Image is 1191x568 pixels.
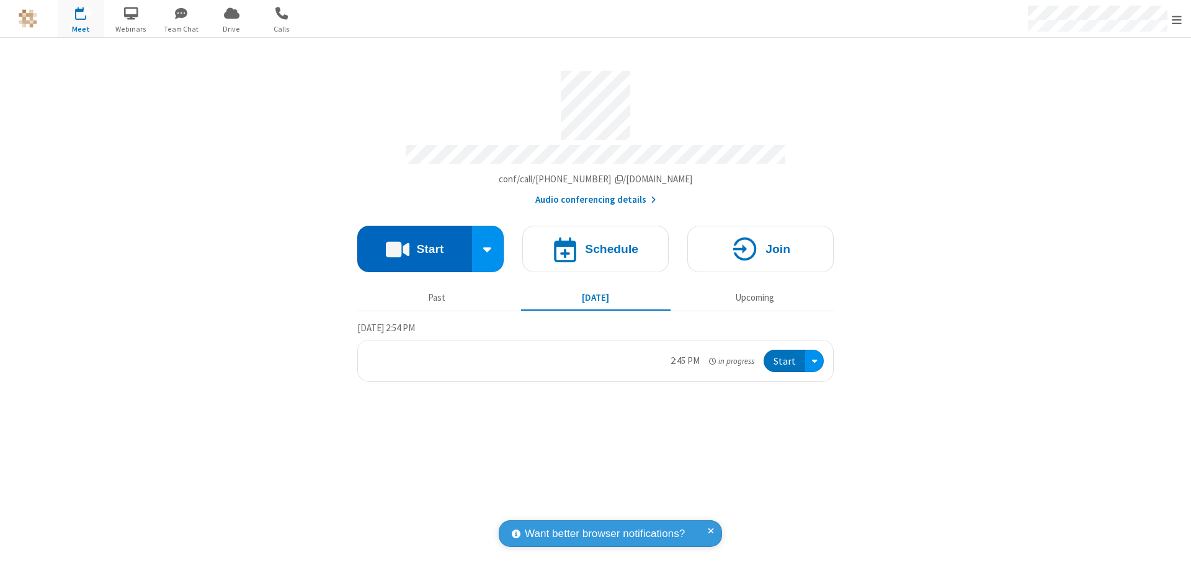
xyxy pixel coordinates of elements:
[19,9,37,28] img: QA Selenium DO NOT DELETE OR CHANGE
[709,355,754,367] em: in progress
[208,24,255,35] span: Drive
[259,24,305,35] span: Calls
[499,172,693,187] button: Copy my meeting room linkCopy my meeting room link
[764,350,805,373] button: Start
[357,226,472,272] button: Start
[671,354,700,368] div: 2:45 PM
[522,226,669,272] button: Schedule
[535,193,656,207] button: Audio conferencing details
[357,61,834,207] section: Account details
[525,526,685,542] span: Want better browser notifications?
[58,24,104,35] span: Meet
[108,24,154,35] span: Webinars
[472,226,504,272] div: Start conference options
[158,24,205,35] span: Team Chat
[84,7,92,16] div: 1
[805,350,824,373] div: Open menu
[357,322,415,334] span: [DATE] 2:54 PM
[1160,536,1182,559] iframe: Chat
[585,243,638,255] h4: Schedule
[499,173,693,185] span: Copy my meeting room link
[362,286,512,309] button: Past
[765,243,790,255] h4: Join
[357,321,834,383] section: Today's Meetings
[416,243,444,255] h4: Start
[687,226,834,272] button: Join
[680,286,829,309] button: Upcoming
[521,286,671,309] button: [DATE]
